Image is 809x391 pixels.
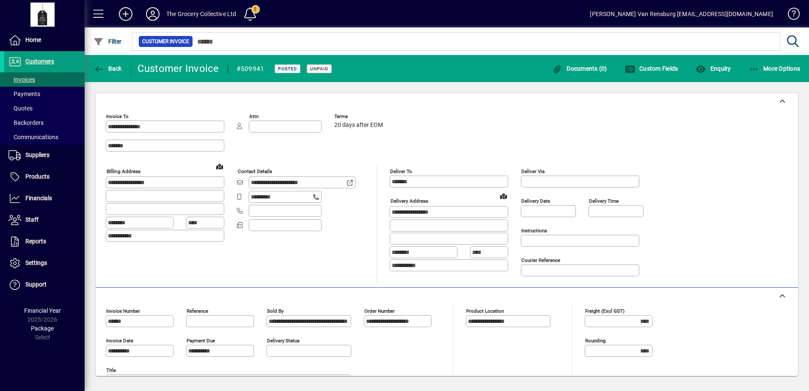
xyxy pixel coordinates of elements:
[25,281,47,288] span: Support
[781,2,798,29] a: Knowledge Base
[590,7,773,21] div: [PERSON_NAME] Van Rensburg [EMAIL_ADDRESS][DOMAIN_NAME]
[4,188,85,209] a: Financials
[138,62,219,75] div: Customer Invoice
[497,189,510,203] a: View on map
[106,338,133,344] mat-label: Invoice date
[4,145,85,166] a: Suppliers
[625,65,678,72] span: Custom Fields
[25,36,41,43] span: Home
[589,198,619,204] mat-label: Delivery time
[278,66,297,72] span: Posted
[521,257,560,263] mat-label: Courier Reference
[747,61,803,76] button: More Options
[334,122,383,129] span: 20 days after EOM
[25,238,46,245] span: Reports
[552,65,607,72] span: Documents (0)
[390,168,412,174] mat-label: Deliver To
[112,6,139,22] button: Add
[142,37,189,46] span: Customer Invoice
[267,308,283,314] mat-label: Sold by
[4,30,85,51] a: Home
[91,61,124,76] button: Back
[187,308,208,314] mat-label: Reference
[623,61,680,76] button: Custom Fields
[585,338,605,344] mat-label: Rounding
[521,198,550,204] mat-label: Delivery date
[106,113,129,119] mat-label: Invoice To
[4,130,85,144] a: Communications
[267,338,300,344] mat-label: Delivery status
[550,61,609,76] button: Documents (0)
[364,308,395,314] mat-label: Order number
[25,195,52,201] span: Financials
[4,87,85,101] a: Payments
[8,105,33,112] span: Quotes
[4,209,85,231] a: Staff
[31,325,54,332] span: Package
[8,91,40,97] span: Payments
[91,34,124,49] button: Filter
[466,308,504,314] mat-label: Product location
[106,308,140,314] mat-label: Invoice number
[4,101,85,116] a: Quotes
[106,367,116,373] mat-label: Title
[24,307,61,314] span: Financial Year
[249,113,259,119] mat-label: Attn
[94,38,122,45] span: Filter
[25,216,39,223] span: Staff
[8,119,44,126] span: Backorders
[4,116,85,130] a: Backorders
[4,274,85,295] a: Support
[25,259,47,266] span: Settings
[85,61,131,76] app-page-header-button: Back
[749,65,801,72] span: More Options
[310,66,328,72] span: Unpaid
[139,6,166,22] button: Profile
[696,65,731,72] span: Enquiry
[237,62,264,76] div: #509941
[334,114,385,119] span: Terms
[585,308,625,314] mat-label: Freight (excl GST)
[187,338,215,344] mat-label: Payment due
[4,231,85,252] a: Reports
[25,58,54,65] span: Customers
[4,253,85,274] a: Settings
[693,61,733,76] button: Enquiry
[4,72,85,87] a: Invoices
[8,134,58,140] span: Communications
[213,160,226,173] a: View on map
[25,173,50,180] span: Products
[521,228,547,234] mat-label: Instructions
[8,76,35,83] span: Invoices
[25,151,50,158] span: Suppliers
[4,166,85,187] a: Products
[521,168,545,174] mat-label: Deliver via
[166,7,237,21] div: The Grocery Collective Ltd
[94,65,122,72] span: Back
